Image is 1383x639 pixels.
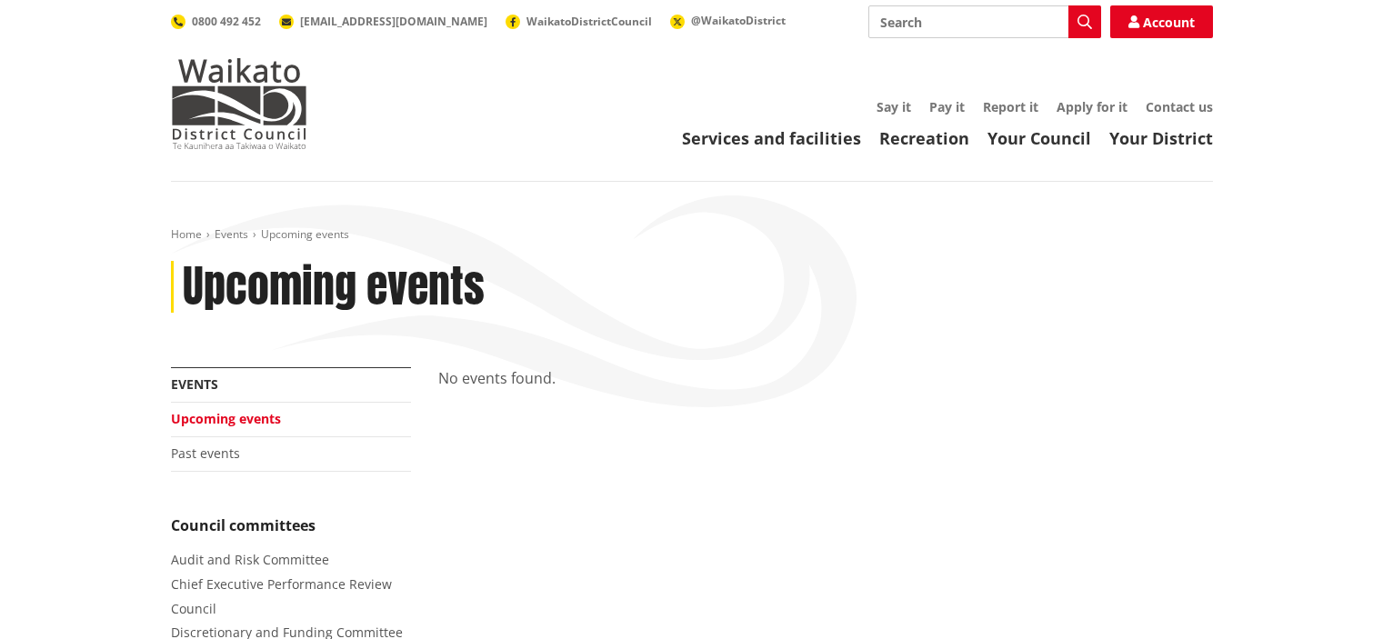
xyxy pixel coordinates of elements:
[526,14,652,29] span: WaikatoDistrictCouncil
[877,98,911,115] a: Say it
[192,14,261,29] span: 0800 492 452
[300,14,487,29] span: [EMAIL_ADDRESS][DOMAIN_NAME]
[261,226,349,242] span: Upcoming events
[879,127,969,149] a: Recreation
[987,127,1091,149] a: Your Council
[506,14,652,29] a: WaikatoDistrictCouncil
[983,98,1038,115] a: Report it
[171,515,316,535] strong: Council committees
[171,226,202,242] a: Home
[438,367,1213,389] p: No events found.
[171,551,329,568] a: Audit and Risk Committee
[1109,127,1213,149] a: Your District
[171,375,218,393] a: Events
[868,5,1101,38] input: Search input
[682,127,861,149] a: Services and facilities
[1110,5,1213,38] a: Account
[929,98,965,115] a: Pay it
[171,600,216,617] a: Council
[171,410,281,427] a: Upcoming events
[171,444,240,462] a: Past events
[215,226,248,242] a: Events
[1146,98,1213,115] a: Contact us
[171,227,1213,243] nav: breadcrumb
[183,261,485,314] h1: Upcoming events
[171,575,392,593] a: Chief Executive Performance Review
[670,13,786,28] a: @WaikatoDistrict
[1057,98,1127,115] a: Apply for it
[171,58,307,149] img: Waikato District Council - Te Kaunihera aa Takiwaa o Waikato
[171,14,261,29] a: 0800 492 452
[279,14,487,29] a: [EMAIL_ADDRESS][DOMAIN_NAME]
[691,13,786,28] span: @WaikatoDistrict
